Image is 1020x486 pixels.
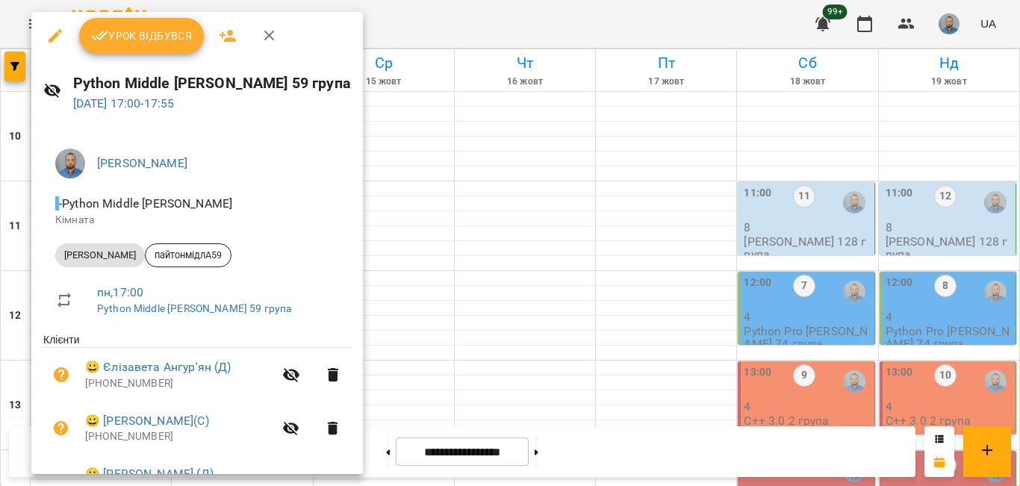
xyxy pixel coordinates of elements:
[79,18,205,54] button: Урок відбувся
[85,465,214,483] a: 😀 [PERSON_NAME] (Д)
[97,302,291,314] a: Python Middle [PERSON_NAME] 59 група
[85,429,273,444] p: [PHONE_NUMBER]
[91,27,193,45] span: Урок відбувся
[85,358,231,376] a: 😀 Єлiзавета Ангур'ян (Д)
[55,196,235,211] span: - Python Middle [PERSON_NAME]
[73,72,351,95] h6: Python Middle [PERSON_NAME] 59 група
[43,411,79,446] button: Візит ще не сплачено. Додати оплату?
[55,213,339,228] p: Кімната
[43,357,79,393] button: Візит ще не сплачено. Додати оплату?
[55,149,85,178] img: 2a5fecbf94ce3b4251e242cbcf70f9d8.jpg
[145,243,231,267] div: пайтонмідлА59
[97,156,187,170] a: [PERSON_NAME]
[55,249,145,262] span: [PERSON_NAME]
[146,249,231,262] span: пайтонмідлА59
[85,412,209,430] a: 😀 [PERSON_NAME](С)
[97,285,143,299] a: пн , 17:00
[85,376,273,391] p: [PHONE_NUMBER]
[73,96,175,110] a: [DATE] 17:00-17:55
